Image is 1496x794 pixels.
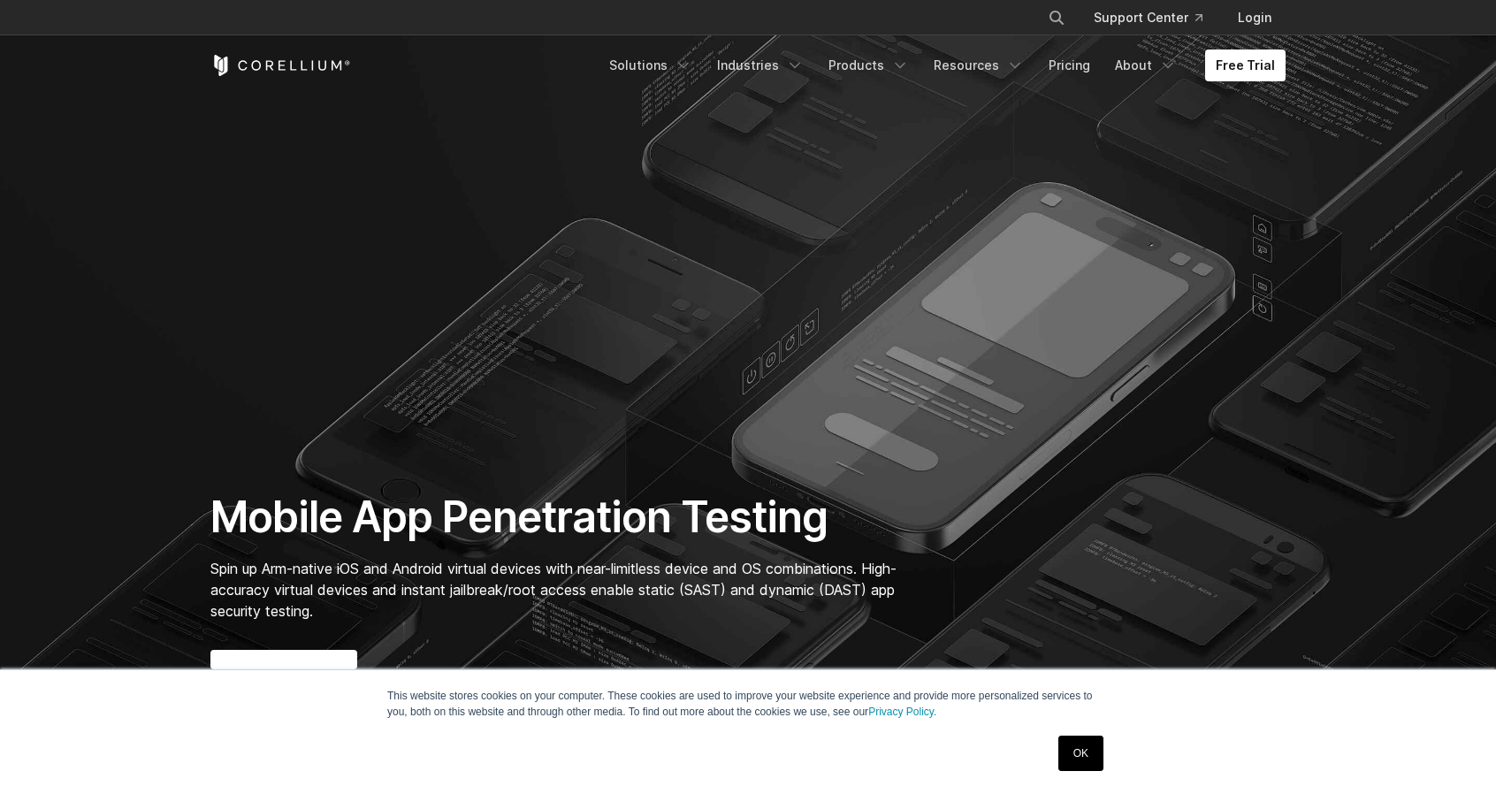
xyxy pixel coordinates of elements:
[599,50,1286,81] div: Navigation Menu
[868,706,936,718] a: Privacy Policy.
[1027,2,1286,34] div: Navigation Menu
[1104,50,1187,81] a: About
[210,55,351,76] a: Corellium Home
[599,50,703,81] a: Solutions
[1224,2,1286,34] a: Login
[210,491,915,544] h1: Mobile App Penetration Testing
[387,688,1109,720] p: This website stores cookies on your computer. These cookies are used to improve your website expe...
[1080,2,1217,34] a: Support Center
[1058,736,1103,771] a: OK
[706,50,814,81] a: Industries
[1038,50,1101,81] a: Pricing
[210,560,897,620] span: Spin up Arm-native iOS and Android virtual devices with near-limitless device and OS combinations...
[818,50,920,81] a: Products
[923,50,1034,81] a: Resources
[1205,50,1286,81] a: Free Trial
[1041,2,1072,34] button: Search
